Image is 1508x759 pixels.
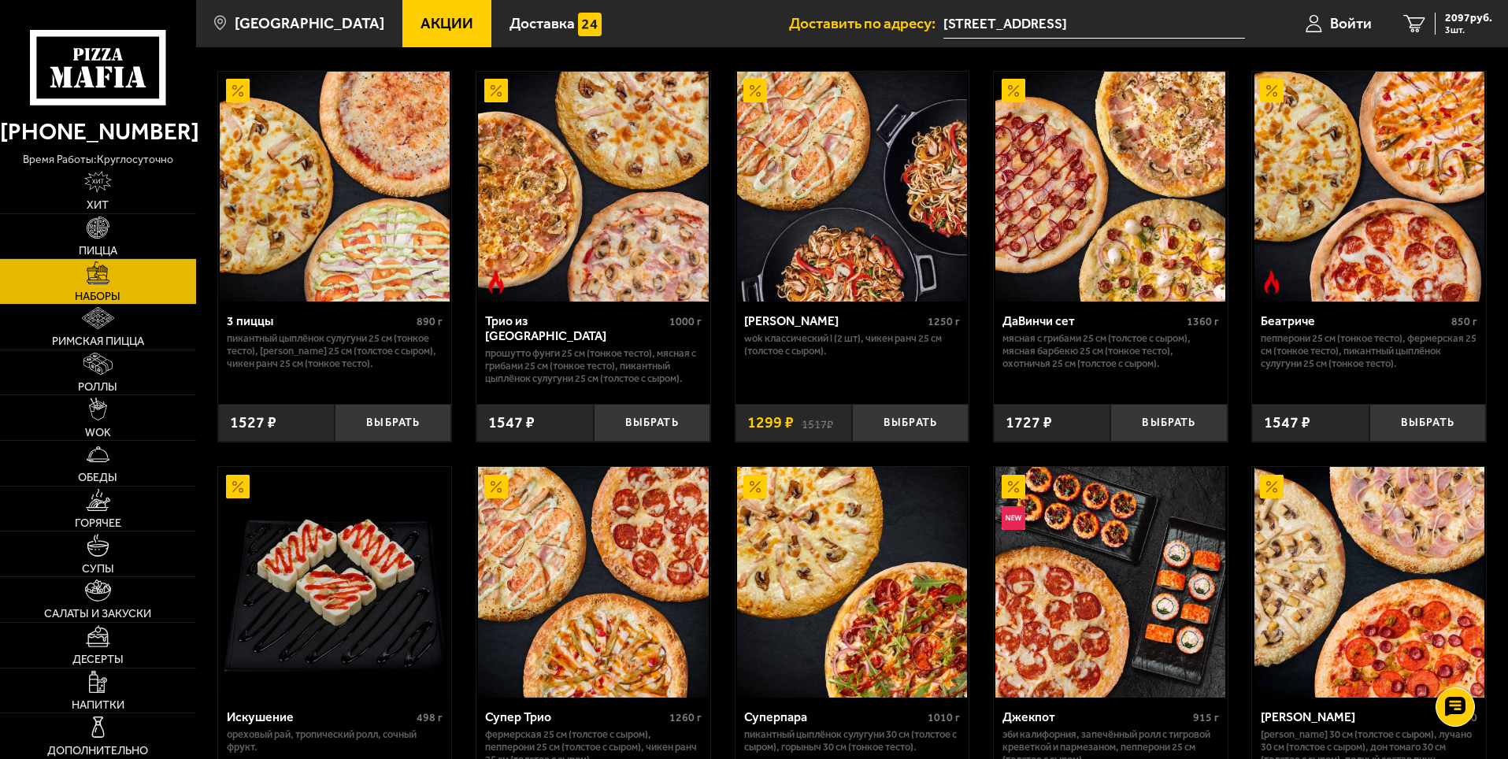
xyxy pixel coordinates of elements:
[1002,709,1189,724] div: Джекпот
[669,315,702,328] span: 1000 г
[852,404,969,442] button: Выбрать
[789,16,943,31] span: Доставить по адресу:
[1193,711,1219,724] span: 915 г
[1254,72,1484,302] img: Беатриче
[218,72,452,302] a: Акционный3 пиццы
[1002,506,1025,530] img: Новинка
[578,13,602,36] img: 15daf4d41897b9f0e9f617042186c801.svg
[928,315,960,328] span: 1250 г
[744,313,924,328] div: [PERSON_NAME]
[1330,16,1372,31] span: Войти
[1369,404,1486,442] button: Выбрать
[995,72,1225,302] img: ДаВинчи сет
[226,79,250,102] img: Акционный
[928,711,960,724] span: 1010 г
[485,347,702,385] p: Прошутто Фунги 25 см (тонкое тесто), Мясная с грибами 25 см (тонкое тесто), Пикантный цыплёнок су...
[335,404,451,442] button: Выбрать
[1002,313,1183,328] div: ДаВинчи сет
[85,427,111,438] span: WOK
[72,653,124,665] span: Десерты
[78,381,117,392] span: Роллы
[1451,315,1477,328] span: 850 г
[47,745,148,756] span: Дополнительно
[994,72,1228,302] a: АкционныйДаВинчи сет
[417,711,443,724] span: 498 г
[943,9,1245,39] span: Санкт-Петербург, проспект Героев, 18, подъезд 2
[476,72,710,302] a: АкционныйОстрое блюдоТрио из Рио
[943,9,1245,39] input: Ваш адрес доставки
[1006,415,1052,431] span: 1727 ₽
[485,709,665,724] div: Супер Трио
[1002,475,1025,498] img: Акционный
[478,72,708,302] img: Трио из Рио
[82,563,114,574] span: Супы
[669,711,702,724] span: 1260 г
[747,415,794,431] span: 1299 ₽
[1261,709,1448,724] div: [PERSON_NAME]
[227,332,443,370] p: Пикантный цыплёнок сулугуни 25 см (тонкое тесто), [PERSON_NAME] 25 см (толстое с сыром), Чикен Ра...
[594,404,710,442] button: Выбрать
[744,709,924,724] div: Суперпара
[1002,332,1219,370] p: Мясная с грибами 25 см (толстое с сыром), Мясная Барбекю 25 см (тонкое тесто), Охотничья 25 см (т...
[1445,25,1492,35] span: 3 шт.
[476,467,710,697] a: АкционныйСупер Трио
[509,16,575,31] span: Доставка
[802,415,833,431] s: 1517 ₽
[485,313,665,343] div: Трио из [GEOGRAPHIC_DATA]
[488,415,535,431] span: 1547 ₽
[72,699,124,710] span: Напитки
[994,467,1228,697] a: АкционныйНовинкаДжекпот
[78,472,117,483] span: Обеды
[1187,315,1219,328] span: 1360 г
[743,475,767,498] img: Акционный
[227,728,443,753] p: Ореховый рай, Тропический ролл, Сочный фрукт.
[227,313,413,328] div: 3 пиццы
[744,728,961,753] p: Пикантный цыплёнок сулугуни 30 см (толстое с сыром), Горыныч 30 см (тонкое тесто).
[1002,79,1025,102] img: Акционный
[735,467,969,697] a: АкционныйСуперпара
[735,72,969,302] a: АкционныйВилла Капри
[1110,404,1227,442] button: Выбрать
[230,415,276,431] span: 1527 ₽
[1254,467,1484,697] img: Хет Трик
[220,467,450,697] img: Искушение
[52,335,144,346] span: Римская пицца
[235,16,384,31] span: [GEOGRAPHIC_DATA]
[227,709,413,724] div: Искушение
[1261,313,1447,328] div: Беатриче
[87,199,109,210] span: Хит
[1264,415,1310,431] span: 1547 ₽
[218,467,452,697] a: АкционныйИскушение
[421,16,473,31] span: Акции
[1260,270,1284,294] img: Острое блюдо
[1260,475,1284,498] img: Акционный
[744,332,961,357] p: Wok классический L (2 шт), Чикен Ранч 25 см (толстое с сыром).
[478,467,708,697] img: Супер Трио
[484,270,508,294] img: Острое блюдо
[743,79,767,102] img: Акционный
[1252,72,1486,302] a: АкционныйОстрое блюдоБеатриче
[1252,467,1486,697] a: АкционныйХет Трик
[226,475,250,498] img: Акционный
[75,517,121,528] span: Горячее
[484,475,508,498] img: Акционный
[1260,79,1284,102] img: Акционный
[995,467,1225,697] img: Джекпот
[737,467,967,697] img: Суперпара
[79,245,117,256] span: Пицца
[417,315,443,328] span: 890 г
[484,79,508,102] img: Акционный
[44,608,151,619] span: Салаты и закуски
[75,291,120,302] span: Наборы
[1445,13,1492,24] span: 2097 руб.
[1261,332,1477,370] p: Пепперони 25 см (тонкое тесто), Фермерская 25 см (тонкое тесто), Пикантный цыплёнок сулугуни 25 с...
[737,72,967,302] img: Вилла Капри
[220,72,450,302] img: 3 пиццы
